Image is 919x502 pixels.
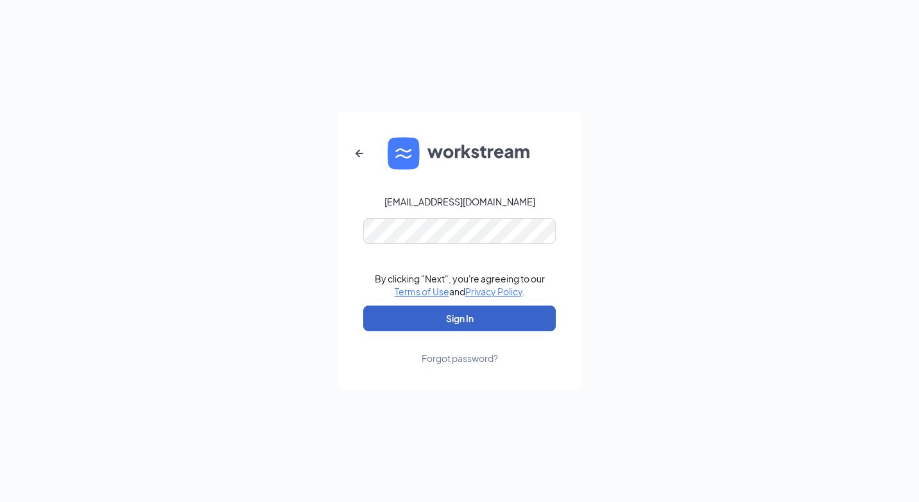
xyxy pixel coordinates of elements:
[465,286,522,297] a: Privacy Policy
[363,306,556,331] button: Sign In
[344,138,375,169] button: ArrowLeftNew
[375,272,545,298] div: By clicking "Next", you're agreeing to our and .
[395,286,449,297] a: Terms of Use
[388,137,531,169] img: WS logo and Workstream text
[384,195,535,208] div: [EMAIL_ADDRESS][DOMAIN_NAME]
[422,331,498,365] a: Forgot password?
[352,146,367,161] svg: ArrowLeftNew
[422,352,498,365] div: Forgot password?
